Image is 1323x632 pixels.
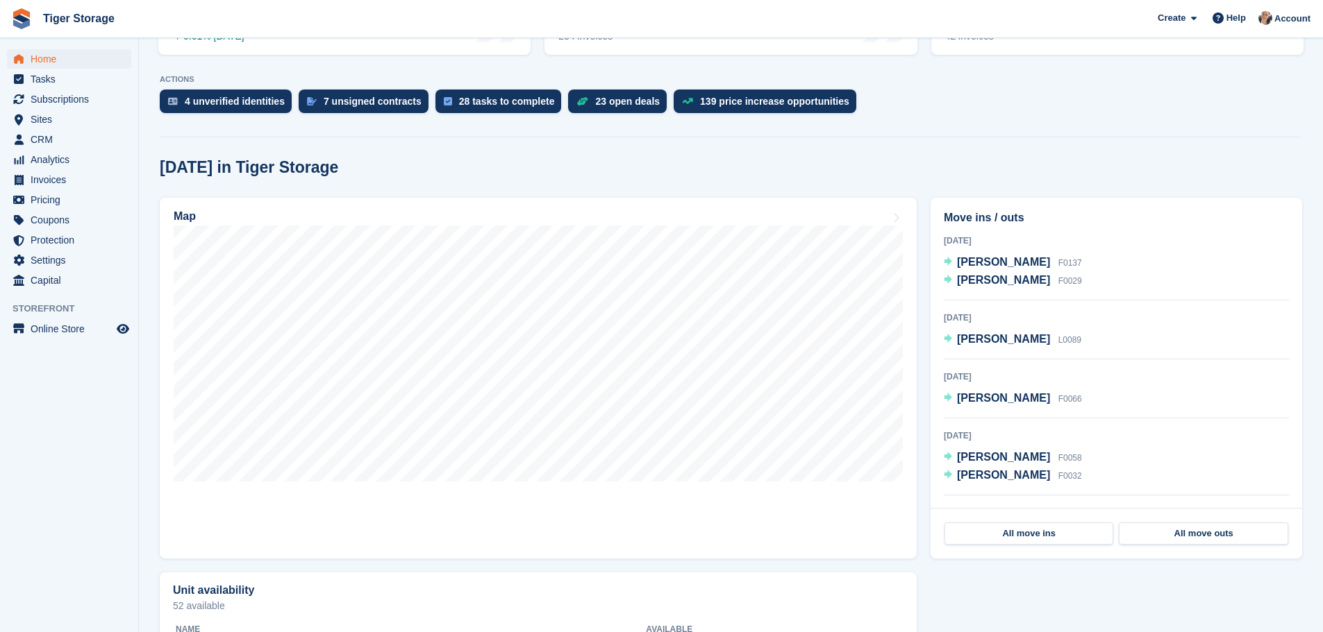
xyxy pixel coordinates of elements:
span: Sites [31,110,114,129]
a: menu [7,230,131,250]
span: [PERSON_NAME] [957,392,1050,404]
div: 139 price increase opportunities [700,96,849,107]
img: Becky Martin [1258,11,1272,25]
img: deal-1b604bf984904fb50ccaf53a9ad4b4a5d6e5aea283cecdc64d6e3604feb123c2.svg [576,96,588,106]
a: Preview store [115,321,131,337]
span: Help [1226,11,1246,25]
span: Pricing [31,190,114,210]
span: Invoices [31,170,114,189]
div: [DATE] [944,311,1289,324]
span: Protection [31,230,114,250]
span: CRM [31,130,114,149]
a: menu [7,130,131,149]
div: [DATE] [944,370,1289,383]
div: 7 unsigned contracts [324,96,422,107]
a: 28 tasks to complete [435,89,569,120]
a: menu [7,319,131,339]
a: 7 unsigned contracts [299,89,435,120]
a: [PERSON_NAME] F0032 [944,467,1082,485]
span: Coupons [31,210,114,230]
img: price_increase_opportunities-93ffe204e8149a01c8c9dc8f82e8f89637d9d84a8eef4429ea346261dce0b2c0.svg [682,98,693,104]
span: Create [1158,11,1185,25]
div: 23 open deals [595,96,660,107]
a: menu [7,110,131,129]
a: 23 open deals [568,89,674,120]
a: All move outs [1119,522,1288,545]
span: Capital [31,271,114,290]
a: Tiger Storage [38,7,120,30]
div: [DATE] [944,506,1289,519]
span: Settings [31,250,114,270]
span: [PERSON_NAME] [957,469,1050,481]
span: Account [1274,12,1310,26]
p: ACTIONS [160,75,1302,84]
span: [PERSON_NAME] [957,333,1050,345]
img: stora-icon-8386f47178a22dfd0bd8f6a31ec36ba5ce8667c1dd55bd0f319d3a0aa187defe.svg [11,8,32,29]
h2: [DATE] in Tiger Storage [160,158,338,177]
h2: Move ins / outs [944,210,1289,226]
span: [PERSON_NAME] [957,451,1050,463]
span: [PERSON_NAME] [957,274,1050,286]
div: [DATE] [944,234,1289,247]
a: menu [7,89,131,109]
a: menu [7,271,131,290]
span: Storefront [13,302,138,316]
a: All move ins [945,522,1113,545]
a: menu [7,69,131,89]
span: Home [31,49,114,69]
img: contract_signature_icon-13c848040528278c33f63329250d36e43548de30e8caae1d1a13099fd9432cc5.svg [307,97,317,105]
a: 4 unverified identities [160,89,299,120]
a: menu [7,170,131,189]
span: L0089 [1058,335,1081,345]
img: verify_identity-adf6edd0f0f0b5bbfe63781bf79b02c33cf7c696d77639b501bdc392416b5a36.svg [168,97,178,105]
p: 52 available [173,601,904,610]
h2: Map [174,210,196,223]
span: Tasks [31,69,114,89]
a: menu [7,250,131,270]
a: [PERSON_NAME] F0029 [944,272,1082,290]
div: 4 unverified identities [185,96,285,107]
span: F0029 [1058,276,1082,286]
span: Online Store [31,319,114,339]
div: 28 tasks to complete [459,96,555,107]
a: [PERSON_NAME] L0089 [944,331,1081,349]
a: [PERSON_NAME] F0066 [944,390,1082,408]
span: F0032 [1058,471,1082,481]
span: Subscriptions [31,89,114,109]
span: [PERSON_NAME] [957,256,1050,268]
div: [DATE] [944,429,1289,442]
a: menu [7,150,131,169]
a: Map [160,198,917,558]
a: [PERSON_NAME] F0137 [944,254,1082,272]
img: task-75834270c22a3079a89374b754ae025e5fb1db73e45f91037f5363f120a921f8.svg [444,97,452,105]
span: F0066 [1058,394,1082,404]
h2: Unit availability [173,584,254,597]
a: menu [7,190,131,210]
span: Analytics [31,150,114,169]
a: 139 price increase opportunities [674,89,863,120]
a: menu [7,210,131,230]
a: [PERSON_NAME] F0058 [944,449,1082,467]
a: menu [7,49,131,69]
span: F0058 [1058,453,1082,463]
span: F0137 [1058,258,1082,268]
